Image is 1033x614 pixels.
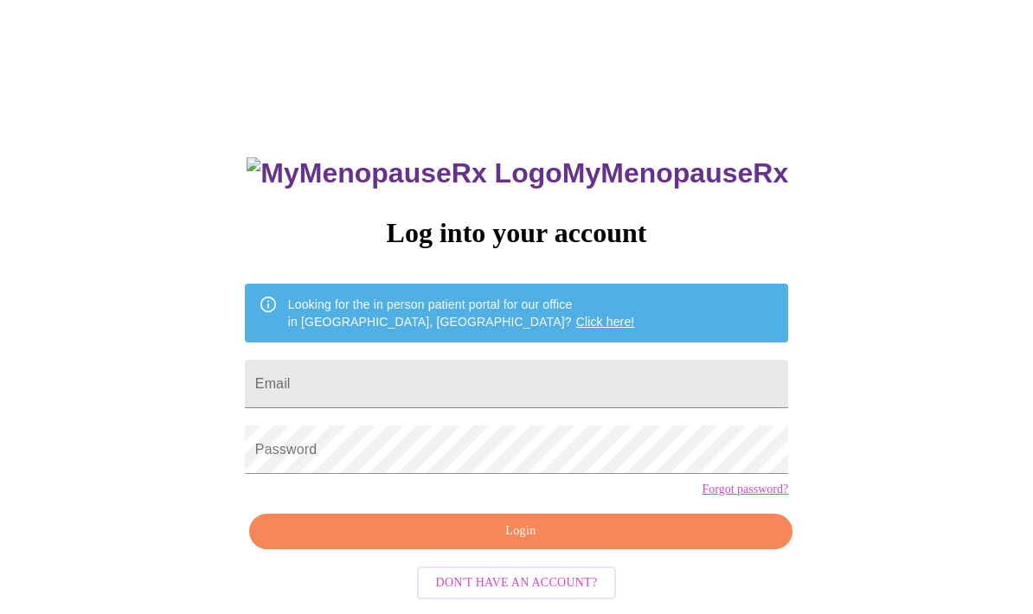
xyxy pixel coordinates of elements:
a: Don't have an account? [413,573,621,588]
img: MyMenopauseRx Logo [247,157,561,189]
button: Don't have an account? [417,566,617,600]
div: Looking for the in person patient portal for our office in [GEOGRAPHIC_DATA], [GEOGRAPHIC_DATA]? [288,289,635,337]
span: Don't have an account? [436,572,598,594]
h3: Log into your account [245,217,788,249]
span: Login [269,521,773,542]
a: Click here! [576,315,635,329]
h3: MyMenopauseRx [247,157,788,189]
a: Forgot password? [702,483,788,496]
button: Login [249,514,792,549]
